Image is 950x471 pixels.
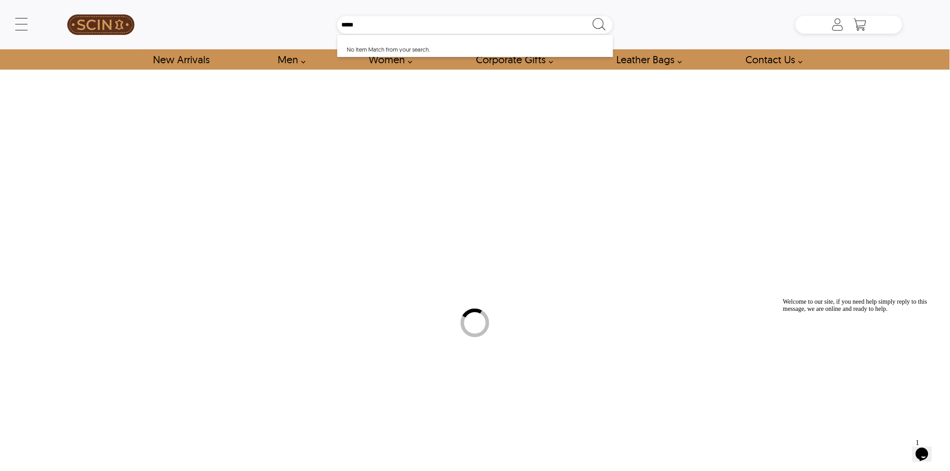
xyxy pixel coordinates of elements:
[143,49,219,70] a: Shop New Arrivals
[67,4,135,45] img: SCIN
[267,49,310,70] a: shop men's leather jackets
[851,18,869,31] a: Shopping Cart
[780,295,941,431] iframe: chat widget
[735,49,807,70] a: contact-us
[359,49,418,70] a: Shop Women Leather Jackets
[48,4,154,45] a: SCIN
[912,435,941,462] iframe: chat widget
[606,49,687,70] a: Shop Leather Bags
[466,49,558,70] a: Shop Leather Corporate Gifts
[4,4,148,17] span: Welcome to our site, if you need help simply reply to this message, we are online and ready to help.
[337,35,613,57] div: No Item Match from your search
[4,4,165,18] div: Welcome to our site, if you need help simply reply to this message, we are online and ready to help.
[347,45,601,54] div: No Item Match from your search.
